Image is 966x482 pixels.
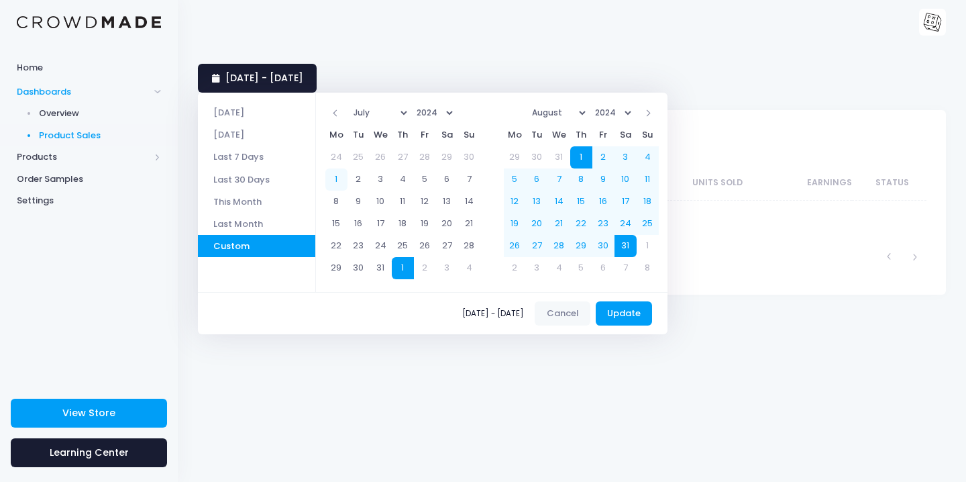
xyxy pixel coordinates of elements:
[11,399,167,428] a: View Store
[414,235,436,257] td: 26
[526,257,548,279] td: 3
[392,257,414,279] td: 1
[325,124,347,146] th: Mo
[392,146,414,168] td: 27
[614,191,637,213] td: 17
[504,168,526,191] td: 5
[614,146,637,168] td: 3
[592,146,614,168] td: 2
[17,61,161,75] span: Home
[414,213,436,235] td: 19
[436,191,458,213] td: 13
[570,257,592,279] td: 5
[62,406,115,420] span: View Store
[570,146,592,168] td: 1
[743,166,852,201] th: Earnings: activate to sort column ascending
[592,168,614,191] td: 9
[436,235,458,257] td: 27
[17,85,150,99] span: Dashboards
[548,213,570,235] td: 21
[414,191,436,213] td: 12
[592,124,614,146] th: Fr
[614,257,637,279] td: 7
[614,168,637,191] td: 10
[414,124,436,146] th: Fr
[325,213,347,235] td: 15
[637,213,659,235] td: 25
[637,257,659,279] td: 8
[570,124,592,146] th: Th
[370,235,392,257] td: 24
[198,235,315,257] li: Custom
[637,124,659,146] th: Su
[325,235,347,257] td: 22
[458,257,480,279] td: 4
[325,146,347,168] td: 24
[570,168,592,191] td: 8
[462,309,529,318] span: [DATE] - [DATE]
[414,146,436,168] td: 28
[637,168,659,191] td: 11
[548,257,570,279] td: 4
[436,168,458,191] td: 6
[370,124,392,146] th: We
[436,213,458,235] td: 20
[370,146,392,168] td: 26
[570,235,592,257] td: 29
[347,213,370,235] td: 16
[458,235,480,257] td: 28
[592,191,614,213] td: 16
[504,213,526,235] td: 19
[614,124,637,146] th: Sa
[198,146,315,168] li: Last 7 Days
[392,168,414,191] td: 4
[592,257,614,279] td: 6
[39,129,162,142] span: Product Sales
[526,213,548,235] td: 20
[548,124,570,146] th: We
[504,257,526,279] td: 2
[414,168,436,191] td: 5
[526,235,548,257] td: 27
[370,213,392,235] td: 17
[347,191,370,213] td: 9
[392,124,414,146] th: Th
[526,168,548,191] td: 6
[347,235,370,257] td: 23
[852,166,926,201] th: Status: activate to sort column ascending
[198,64,317,93] a: [DATE] - [DATE]
[392,191,414,213] td: 11
[592,235,614,257] td: 30
[504,146,526,168] td: 29
[392,213,414,235] td: 18
[548,191,570,213] td: 14
[637,191,659,213] td: 18
[570,213,592,235] td: 22
[570,191,592,213] td: 15
[17,173,161,186] span: Order Samples
[347,168,370,191] td: 2
[11,438,167,467] a: Learning Center
[347,257,370,279] td: 30
[198,168,315,191] li: Last 30 Days
[526,146,548,168] td: 30
[50,446,129,459] span: Learning Center
[458,146,480,168] td: 30
[225,71,303,85] span: [DATE] - [DATE]
[458,213,480,235] td: 21
[637,235,659,257] td: 1
[637,146,659,168] td: 4
[526,191,548,213] td: 13
[325,168,347,191] td: 1
[325,191,347,213] td: 8
[436,257,458,279] td: 3
[458,191,480,213] td: 14
[17,150,150,164] span: Products
[535,301,590,326] button: Cancel
[614,235,637,257] td: 31
[548,235,570,257] td: 28
[39,107,162,120] span: Overview
[370,257,392,279] td: 31
[414,257,436,279] td: 2
[17,194,161,207] span: Settings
